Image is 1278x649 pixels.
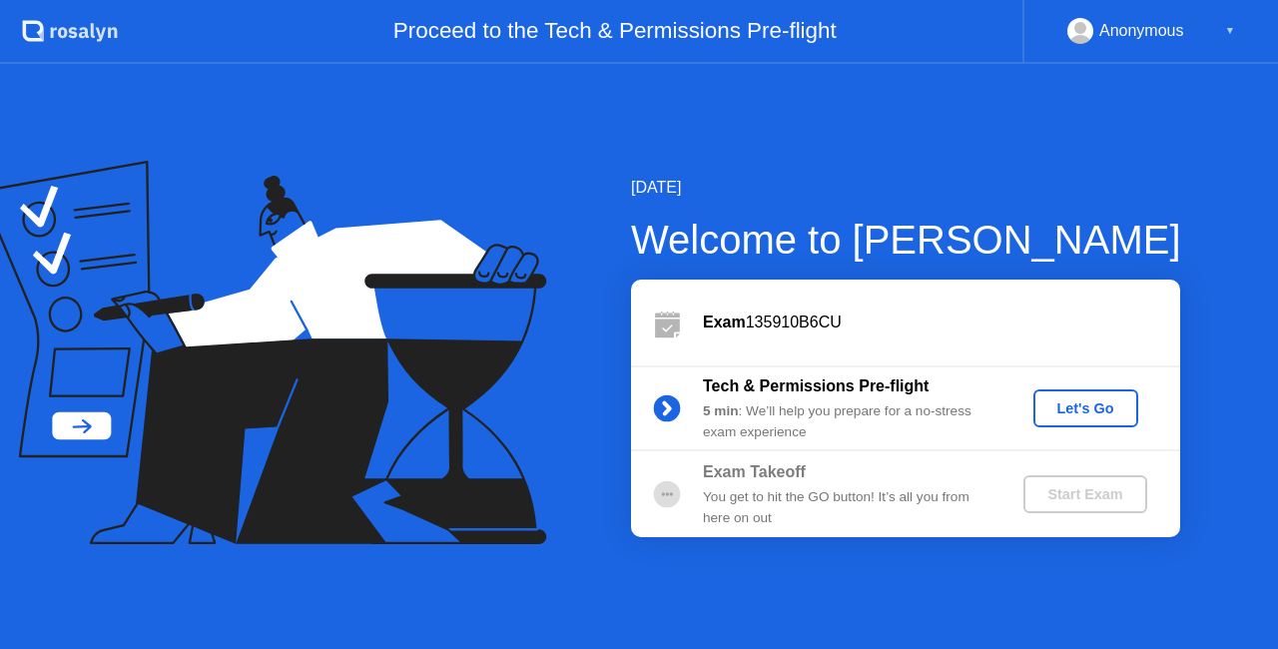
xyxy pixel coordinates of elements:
div: Start Exam [1031,486,1138,502]
div: Anonymous [1099,18,1184,44]
div: [DATE] [631,176,1181,200]
b: Exam [703,314,746,330]
div: : We’ll help you prepare for a no-stress exam experience [703,401,990,442]
button: Start Exam [1023,475,1146,513]
div: You get to hit the GO button! It’s all you from here on out [703,487,990,528]
b: 5 min [703,403,739,418]
div: ▼ [1225,18,1235,44]
div: 135910B6CU [703,311,1180,334]
div: Let's Go [1041,400,1130,416]
b: Tech & Permissions Pre-flight [703,377,929,394]
b: Exam Takeoff [703,463,806,480]
div: Welcome to [PERSON_NAME] [631,210,1181,270]
button: Let's Go [1033,389,1138,427]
